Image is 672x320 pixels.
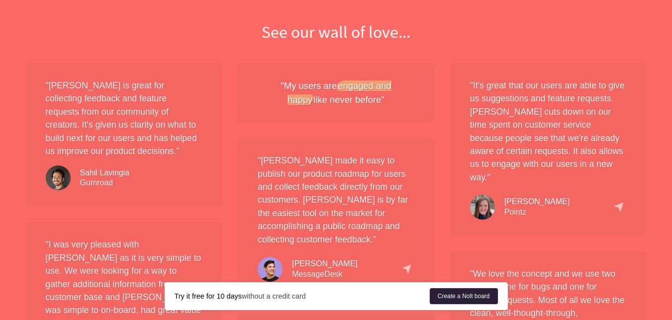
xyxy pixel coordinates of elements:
p: "[PERSON_NAME] made it easy to publish our product roadmap for users and collect feedback directl... [258,154,414,246]
h2: See our wall of love... [165,21,508,43]
strong: Try it free for 10 days [175,292,242,300]
img: testimonial-josh.827cc021f2.jpg [258,257,283,282]
em: engaged and happy [288,80,391,105]
div: [PERSON_NAME] [292,259,358,269]
a: Create a Nolt board [430,288,498,304]
div: Pointz [504,197,570,218]
img: testimonial-sahil.2236960693.jpg [46,165,71,190]
div: Sahil Lavingia [80,168,130,178]
p: "It's great that our users are able to give us suggestions and feature requests. [PERSON_NAME] cu... [470,79,627,184]
div: " [PERSON_NAME] is great for collecting feedback and feature requests from our community of creat... [26,63,222,206]
div: "My users are like never before" [258,79,414,106]
div: [PERSON_NAME] [504,197,570,207]
div: MessageDesk [292,259,358,280]
div: Gumroad [80,168,130,189]
div: without a credit card [175,291,430,301]
img: capterra.78f6e3bf33.png [401,264,412,274]
img: testimonial-maggie.52abda0f92.jpg [470,195,495,220]
img: capterra.78f6e3bf33.png [613,202,624,212]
